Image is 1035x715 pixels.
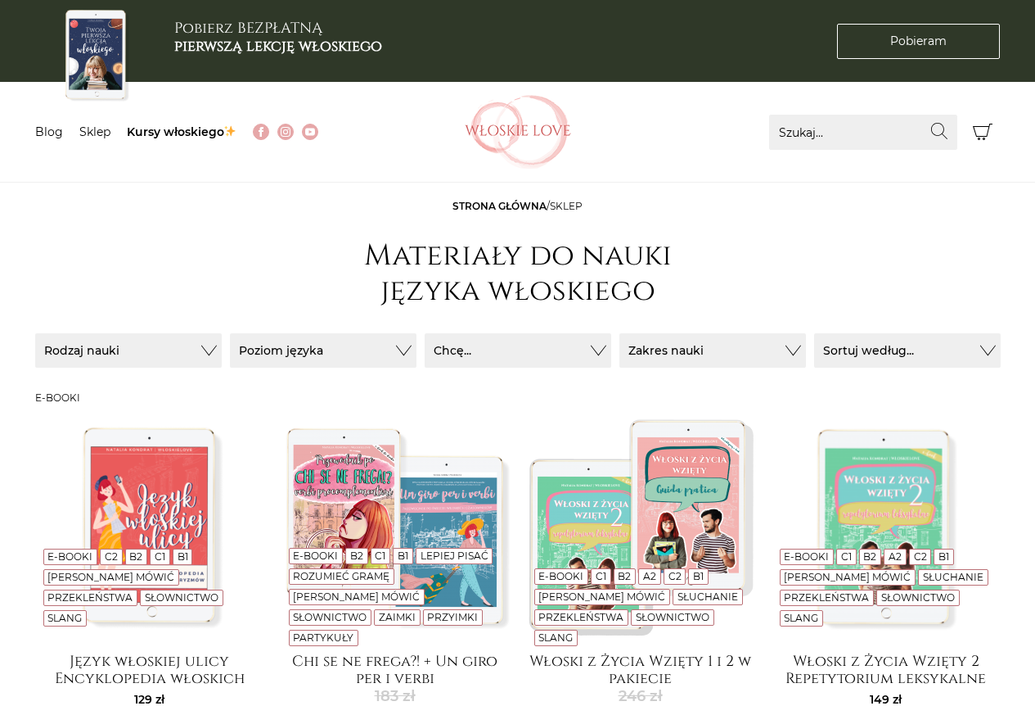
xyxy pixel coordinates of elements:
a: Zaimki [379,611,416,623]
a: B2 [863,550,876,563]
a: C2 [105,550,118,563]
a: B2 [618,570,631,582]
button: Poziom języka [230,333,416,368]
a: C1 [841,550,852,563]
del: 246 [607,686,674,708]
a: Przekleństwa [538,611,623,623]
a: C1 [375,550,385,562]
a: [PERSON_NAME] mówić [784,571,911,583]
span: 129 [134,692,164,707]
span: / [452,200,583,212]
h3: Pobierz BEZPŁATNĄ [174,20,382,55]
a: Słownictwo [636,611,709,623]
button: Zakres nauki [619,333,806,368]
a: A2 [889,550,902,563]
a: Włoski z Życia Wzięty 2 Repetytorium leksykalne [772,653,1001,686]
a: Przekleństwa [47,591,133,604]
button: Chcę... [425,333,611,368]
a: Kursy włoskiego [127,124,237,139]
a: E-booki [538,570,583,582]
button: Sortuj według... [814,333,1001,368]
a: Włoski z Życia Wzięty 1 i 2 w pakiecie [526,653,755,686]
a: B1 [938,550,949,563]
a: C1 [596,570,606,582]
a: [PERSON_NAME] mówić [538,591,665,603]
button: Koszyk [965,115,1001,150]
a: Blog [35,124,63,139]
button: Rodzaj nauki [35,333,222,368]
a: B2 [129,550,142,563]
a: Przyimki [427,611,478,623]
a: E-booki [784,550,829,563]
a: Strona główna [452,200,547,212]
a: C1 [155,550,165,563]
a: Słuchanie [677,591,738,603]
a: Partykuły [293,631,353,644]
a: Słownictwo [881,591,955,604]
a: C2 [914,550,927,563]
a: B1 [178,550,188,563]
b: pierwszą lekcję włoskiego [174,36,382,57]
a: E-booki [293,550,338,562]
a: [PERSON_NAME] mówić [47,571,174,583]
a: Słuchanie [923,571,983,583]
a: Lepiej pisać [421,550,488,562]
span: 149 [870,692,902,707]
a: Pobieram [837,24,1000,59]
a: C2 [668,570,682,582]
a: B1 [693,570,704,582]
a: [PERSON_NAME] mówić [293,591,420,603]
a: Rozumieć gramę [293,570,389,582]
a: E-booki [47,550,92,563]
span: sklep [550,200,583,212]
input: Szukaj... [769,115,957,150]
a: Sklep [79,124,110,139]
a: Przekleństwa [784,591,869,604]
span: Pobieram [890,33,947,50]
a: A2 [643,570,656,582]
h1: Materiały do nauki języka włoskiego [354,238,682,309]
a: B2 [350,550,363,562]
a: Slang [47,612,82,624]
a: Słownictwo [293,611,367,623]
a: Chi se ne frega?! + Un giro per i verbi [281,653,510,686]
a: Język włoskiej ulicy Encyklopedia włoskich wulgaryzmów [35,653,264,686]
a: Słownictwo [145,591,218,604]
img: Włoskielove [465,95,571,169]
h3: E-booki [35,392,1001,404]
img: ✨ [224,125,236,137]
a: B1 [398,550,408,562]
a: Slang [538,631,573,644]
del: 183 [362,686,428,708]
a: Slang [784,612,818,624]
